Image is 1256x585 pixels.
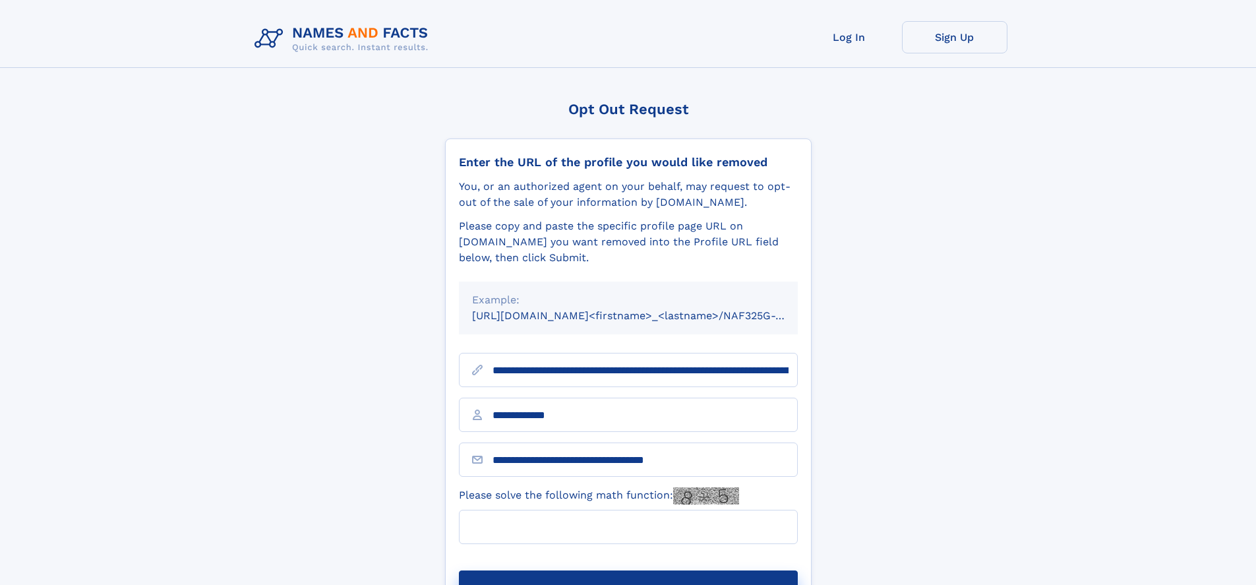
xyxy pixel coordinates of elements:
[902,21,1007,53] a: Sign Up
[796,21,902,53] a: Log In
[249,21,439,57] img: Logo Names and Facts
[459,487,739,505] label: Please solve the following math function:
[445,101,812,117] div: Opt Out Request
[459,179,798,210] div: You, or an authorized agent on your behalf, may request to opt-out of the sale of your informatio...
[472,292,785,308] div: Example:
[459,218,798,266] div: Please copy and paste the specific profile page URL on [DOMAIN_NAME] you want removed into the Pr...
[472,309,823,322] small: [URL][DOMAIN_NAME]<firstname>_<lastname>/NAF325G-xxxxxxxx
[459,155,798,169] div: Enter the URL of the profile you would like removed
